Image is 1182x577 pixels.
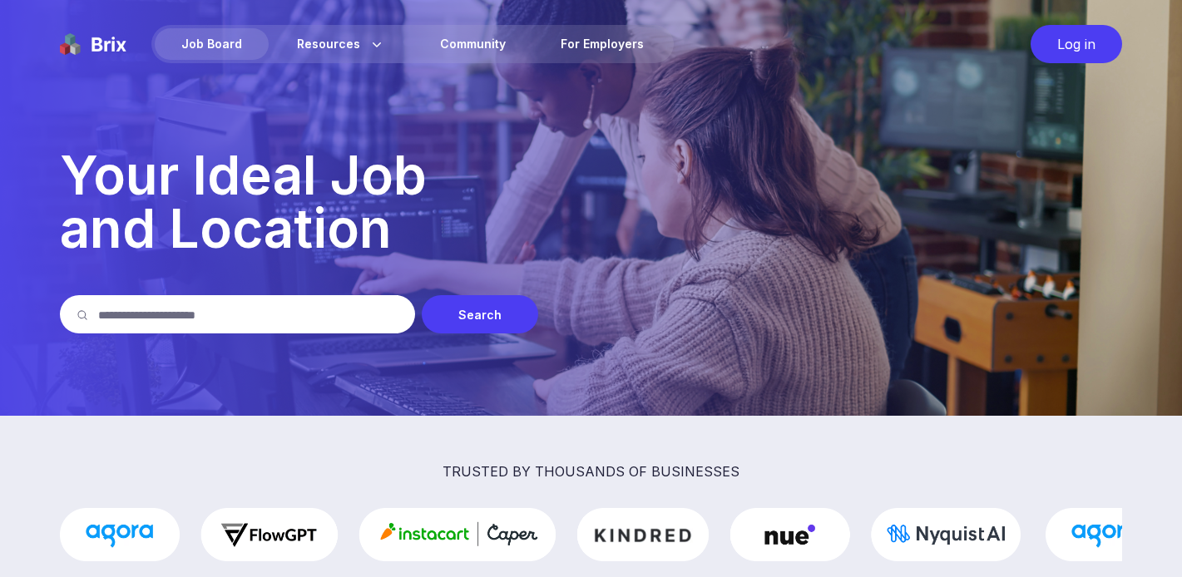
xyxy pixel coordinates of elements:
[413,28,532,60] a: Community
[534,28,670,60] a: For Employers
[60,149,1122,255] p: Your Ideal Job and Location
[270,28,412,60] div: Resources
[1031,25,1122,63] div: Log in
[422,295,538,333] div: Search
[155,28,269,60] div: Job Board
[1022,25,1122,63] a: Log in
